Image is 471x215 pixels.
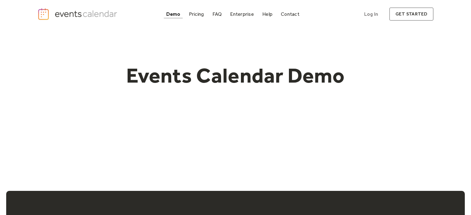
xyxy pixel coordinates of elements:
a: get started [389,7,434,21]
a: Log In [358,7,384,21]
div: Enterprise [230,12,254,16]
a: Help [260,10,275,18]
a: Demo [164,10,183,18]
div: Help [262,12,273,16]
a: Enterprise [228,10,256,18]
div: Demo [166,12,181,16]
div: FAQ [212,12,222,16]
a: Contact [278,10,302,18]
div: Contact [281,12,299,16]
div: Pricing [189,12,204,16]
a: FAQ [210,10,225,18]
a: home [37,8,119,20]
a: Pricing [186,10,207,18]
h1: Events Calendar Demo [117,63,355,88]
